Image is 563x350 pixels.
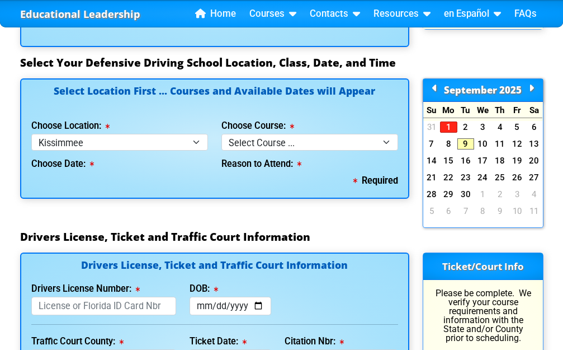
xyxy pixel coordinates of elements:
a: Home [191,6,240,22]
label: Ticket Date: [190,337,247,346]
a: 27 [526,172,543,183]
a: 30 [457,189,475,200]
a: 6 [440,206,457,217]
div: Th [491,102,509,118]
a: 18 [491,155,509,166]
a: 28 [423,189,441,200]
span: 2025 [499,83,522,96]
h3: Ticket/Court Info [423,253,543,280]
a: 25 [491,172,509,183]
div: We [474,102,491,118]
label: Drivers License Number: [31,284,140,293]
a: 5 [508,122,526,133]
a: 21 [423,172,441,183]
a: 20 [526,155,543,166]
a: 24 [474,172,491,183]
h4: Drivers License, Ticket and Traffic Court Information [31,260,398,272]
a: 12 [508,138,526,150]
a: 5 [423,206,441,217]
a: 2 [457,122,475,133]
a: 16 [457,155,475,166]
a: 11 [526,206,543,217]
a: 19 [508,155,526,166]
a: 7 [423,138,441,150]
label: Choose Course: [221,122,294,130]
a: 10 [508,206,526,217]
div: Su [423,102,441,118]
a: 9 [457,138,475,150]
h3: Drivers License, Ticket and Traffic Court Information [20,230,543,244]
label: DOB: [190,284,218,293]
a: 10 [474,138,491,150]
a: 9 [491,206,509,217]
a: 3 [474,122,491,133]
label: Choose Location: [31,122,110,130]
h3: Select Your Defensive Driving School Location, Class, Date, and Time [20,56,543,69]
div: Fr [508,102,526,118]
a: 23 [457,172,475,183]
a: 1 [440,122,457,133]
a: 17 [474,155,491,166]
a: 4 [526,189,543,200]
a: Contacts [305,6,365,22]
a: 2 [491,189,509,200]
a: FAQs [510,6,541,22]
a: 8 [474,206,491,217]
label: Citation Nbr: [285,337,344,346]
div: Tu [457,102,475,118]
label: Reason to Attend: [221,160,301,169]
a: 22 [440,172,457,183]
a: 13 [526,138,543,150]
input: License or Florida ID Card Nbr [31,297,176,315]
a: 29 [440,189,457,200]
h4: Select Location First ... Courses and Available Dates will Appear [31,86,398,109]
a: 31 [423,122,441,133]
a: Courses [245,6,301,22]
a: 26 [508,172,526,183]
span: September [444,83,497,96]
div: Mo [440,102,457,118]
a: 3 [508,189,526,200]
input: mm/dd/yyyy [190,297,271,315]
a: 1 [474,189,491,200]
b: Required [353,175,398,186]
a: 6 [526,122,543,133]
a: 15 [440,155,457,166]
a: 11 [491,138,509,150]
a: 4 [491,122,509,133]
a: en Español [439,6,505,22]
a: 8 [440,138,457,150]
a: 7 [457,206,475,217]
a: Resources [369,6,435,22]
a: Educational Leadership [20,5,140,24]
label: Traffic Court County: [31,337,124,346]
a: 14 [423,155,441,166]
label: Choose Date: [31,160,94,169]
div: Sa [526,102,543,118]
